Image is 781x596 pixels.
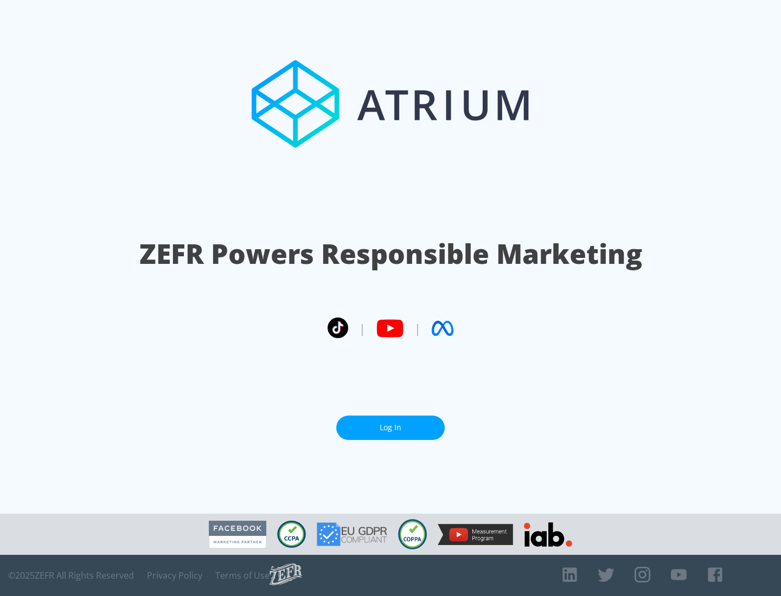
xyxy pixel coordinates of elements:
img: IAB [524,522,572,547]
a: Terms of Use [215,570,270,581]
a: Log In [336,416,445,440]
img: COPPA Compliant [398,519,427,549]
h1: ZEFR Powers Responsible Marketing [139,235,642,273]
span: | [359,320,366,336]
span: © 2025 ZEFR All Rights Reserved [8,570,134,581]
span: | [414,320,421,336]
img: YouTube Measurement Program [438,524,513,545]
a: Privacy Policy [147,570,202,581]
img: GDPR Compliant [317,522,387,546]
img: CCPA Compliant [277,521,306,548]
img: Facebook Marketing Partner [209,521,266,548]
